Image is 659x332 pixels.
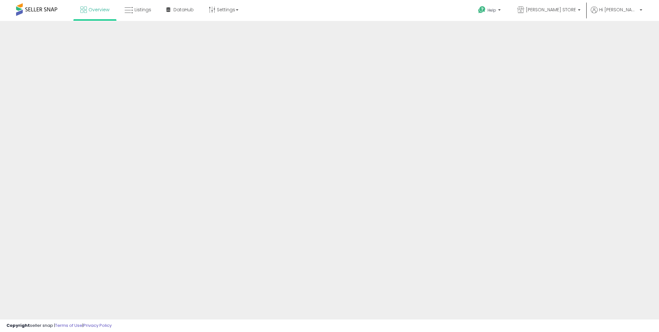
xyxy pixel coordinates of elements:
span: Overview [88,6,109,13]
i: Get Help [478,6,486,14]
span: Help [487,7,496,13]
span: DataHub [173,6,194,13]
a: Hi [PERSON_NAME] [591,6,642,21]
a: Help [473,1,507,21]
span: Hi [PERSON_NAME] [599,6,638,13]
span: [PERSON_NAME] STORE [526,6,576,13]
span: Listings [135,6,151,13]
